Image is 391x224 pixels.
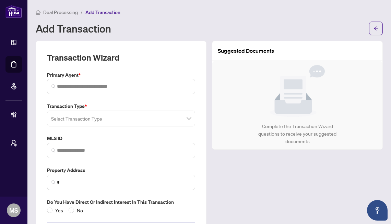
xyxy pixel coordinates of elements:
[81,8,83,16] li: /
[47,52,119,63] h2: Transaction Wizard
[5,5,22,18] img: logo
[51,84,56,88] img: search_icon
[374,26,378,31] span: arrow-left
[74,207,86,214] span: No
[10,140,17,147] span: user-switch
[47,135,195,142] label: MLS ID
[52,207,66,214] span: Yes
[367,200,388,221] button: Open asap
[51,148,56,152] img: search_icon
[47,198,195,206] label: Do you have direct or indirect interest in this transaction
[47,166,195,174] label: Property Address
[47,71,195,79] label: Primary Agent
[51,180,56,184] img: search_icon
[36,10,40,15] span: home
[270,65,325,117] img: Null State Icon
[47,102,195,110] label: Transaction Type
[36,23,111,34] h1: Add Transaction
[218,47,274,55] article: Suggested Documents
[85,9,120,15] span: Add Transaction
[251,123,344,145] div: Complete the Transaction Wizard questions to receive your suggested documents
[43,9,78,15] span: Deal Processing
[9,206,18,215] span: MS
